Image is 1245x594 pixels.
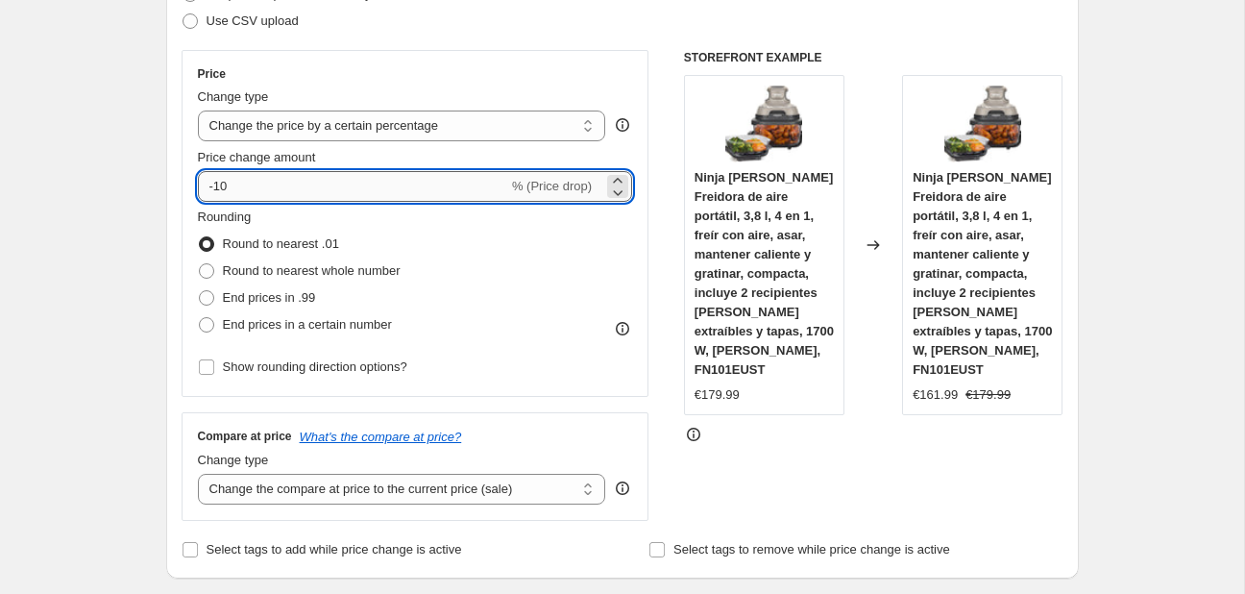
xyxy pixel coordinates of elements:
[223,317,392,332] span: End prices in a certain number
[965,385,1011,405] strike: €179.99
[198,150,316,164] span: Price change amount
[725,86,802,162] img: 71DzEpwNrkL._AC_SL1500_80x.jpg
[512,179,592,193] span: % (Price drop)
[944,86,1021,162] img: 71DzEpwNrkL._AC_SL1500_80x.jpg
[198,210,252,224] span: Rounding
[223,236,339,251] span: Round to nearest .01
[198,171,508,202] input: -15
[198,89,269,104] span: Change type
[613,479,632,498] div: help
[198,429,292,444] h3: Compare at price
[223,359,407,374] span: Show rounding direction options?
[300,430,462,444] button: What's the compare at price?
[913,385,958,405] div: €161.99
[223,290,316,305] span: End prices in .99
[198,66,226,82] h3: Price
[613,115,632,135] div: help
[695,385,740,405] div: €179.99
[207,542,462,557] span: Select tags to add while price change is active
[207,13,299,28] span: Use CSV upload
[684,50,1063,65] h6: STOREFRONT EXAMPLE
[223,263,401,278] span: Round to nearest whole number
[695,170,834,377] span: Ninja [PERSON_NAME] Freidora de aire portátil, 3,8 l, 4 en 1, freír con aire, asar, mantener cali...
[673,542,950,557] span: Select tags to remove while price change is active
[913,170,1052,377] span: Ninja [PERSON_NAME] Freidora de aire portátil, 3,8 l, 4 en 1, freír con aire, asar, mantener cali...
[198,453,269,467] span: Change type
